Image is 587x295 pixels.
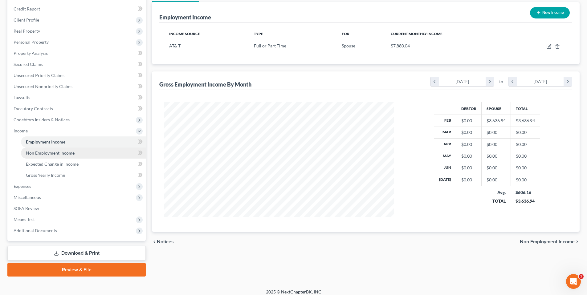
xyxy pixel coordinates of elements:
span: Additional Documents [14,228,57,233]
span: Non Employment Income [520,239,575,244]
i: chevron_right [564,77,572,86]
i: chevron_right [575,239,580,244]
i: chevron_left [430,77,439,86]
span: Real Property [14,28,40,34]
div: $0.00 [487,141,506,147]
a: Unsecured Priority Claims [9,70,146,81]
div: $0.00 [461,153,476,159]
div: $0.00 [487,153,506,159]
span: For [342,31,349,36]
div: $0.00 [487,177,506,183]
span: Expected Change in Income [26,161,79,167]
span: Unsecured Nonpriority Claims [14,84,72,89]
div: $0.00 [461,129,476,135]
div: TOTAL [486,198,506,204]
td: $0.00 [511,162,540,174]
a: Lawsuits [9,92,146,103]
span: Secured Claims [14,62,43,67]
span: Expenses [14,184,31,189]
div: Gross Employment Income By Month [159,81,251,88]
span: AT& T [169,43,181,48]
span: Gross Yearly Income [26,172,65,178]
span: Means Test [14,217,35,222]
th: [DATE] [434,174,456,186]
span: Income [14,128,28,133]
td: $3,636.94 [511,115,540,127]
span: Full or Part Time [254,43,286,48]
span: Property Analysis [14,51,48,56]
span: SOFA Review [14,206,39,211]
i: chevron_right [486,77,494,86]
th: Mar [434,127,456,138]
span: to [499,79,503,85]
span: Miscellaneous [14,195,41,200]
span: Non Employment Income [26,150,75,156]
th: Total [511,102,540,115]
th: Spouse [481,102,511,115]
span: $7,880.04 [391,43,410,48]
div: $0.00 [461,177,476,183]
span: Credit Report [14,6,40,11]
a: Executory Contracts [9,103,146,114]
button: Non Employment Income chevron_right [520,239,580,244]
button: New Income [530,7,570,18]
td: $0.00 [511,127,540,138]
span: Client Profile [14,17,39,22]
a: Gross Yearly Income [21,170,146,181]
div: [DATE] [439,77,486,86]
div: $0.00 [487,129,506,135]
td: $0.00 [511,138,540,150]
td: $0.00 [511,150,540,162]
th: Debtor [456,102,481,115]
th: Jun [434,162,456,174]
a: Property Analysis [9,48,146,59]
div: $0.00 [487,165,506,171]
th: Apr [434,138,456,150]
span: Unsecured Priority Claims [14,73,64,78]
a: Download & Print [7,246,146,261]
span: Type [254,31,263,36]
a: Non Employment Income [21,147,146,159]
div: $0.00 [461,165,476,171]
span: Personal Property [14,39,49,45]
div: Avg. [486,189,506,196]
span: Spouse [342,43,355,48]
a: Review & File [7,263,146,277]
span: Codebtors Insiders & Notices [14,117,70,122]
span: Income Source [169,31,200,36]
div: $3,636.94 [516,198,535,204]
a: Expected Change in Income [21,159,146,170]
div: [DATE] [517,77,564,86]
a: Secured Claims [9,59,146,70]
a: Employment Income [21,136,146,147]
th: Feb [434,115,456,127]
div: Employment Income [159,14,211,21]
td: $0.00 [511,174,540,186]
th: May [434,150,456,162]
a: Credit Report [9,3,146,14]
i: chevron_left [152,239,157,244]
div: $3,636.94 [487,118,506,124]
span: Executory Contracts [14,106,53,111]
div: $606.16 [516,189,535,196]
button: chevron_left Notices [152,239,174,244]
span: 1 [579,274,584,279]
span: Notices [157,239,174,244]
div: $0.00 [461,118,476,124]
a: SOFA Review [9,203,146,214]
div: $0.00 [461,141,476,147]
span: Employment Income [26,139,65,144]
i: chevron_left [508,77,517,86]
a: Unsecured Nonpriority Claims [9,81,146,92]
span: Lawsuits [14,95,30,100]
span: Current Monthly Income [391,31,442,36]
iframe: Intercom live chat [566,274,581,289]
